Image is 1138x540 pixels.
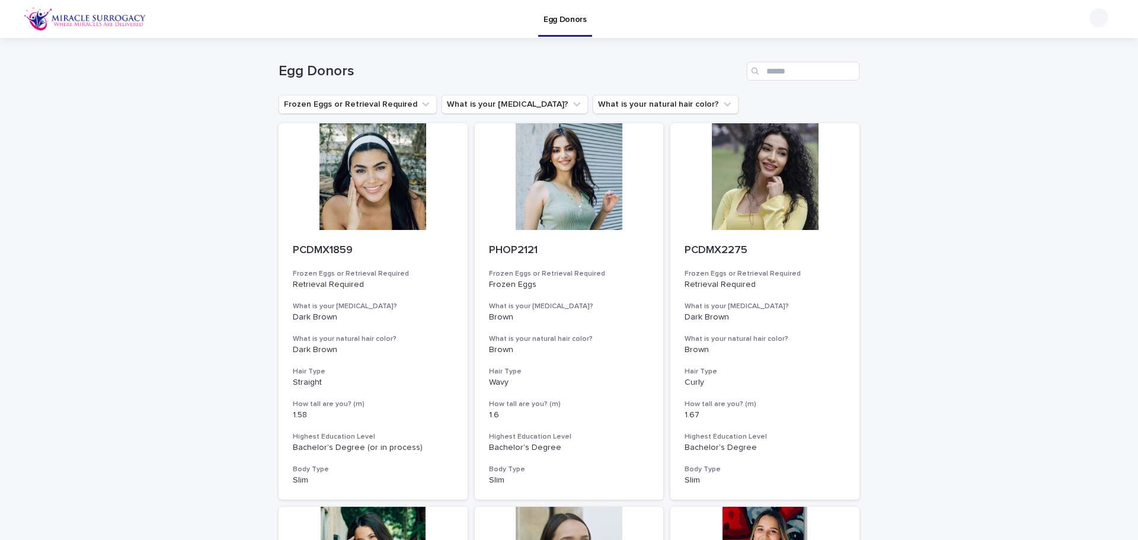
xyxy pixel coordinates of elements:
[293,345,453,355] p: Dark Brown
[685,312,845,322] p: Dark Brown
[475,123,664,500] a: PHOP2121Frozen Eggs or Retrieval RequiredFrozen EggsWhat is your [MEDICAL_DATA]?BrownWhat is your...
[489,334,650,344] h3: What is your natural hair color?
[293,443,453,453] p: Bachelor's Degree (or in process)
[279,123,468,500] a: PCDMX1859Frozen Eggs or Retrieval RequiredRetrieval RequiredWhat is your [MEDICAL_DATA]?Dark Brow...
[685,410,845,420] p: 1.67
[685,367,845,376] h3: Hair Type
[685,443,845,453] p: Bachelor's Degree
[489,443,650,453] p: Bachelor's Degree
[685,244,845,257] p: PCDMX2275
[489,432,650,442] h3: Highest Education Level
[293,334,453,344] h3: What is your natural hair color?
[293,465,453,474] h3: Body Type
[685,400,845,409] h3: How tall are you? (m)
[489,378,650,388] p: Wavy
[593,95,739,114] button: What is your natural hair color?
[293,302,453,311] h3: What is your [MEDICAL_DATA]?
[293,378,453,388] p: Straight
[279,95,437,114] button: Frozen Eggs or Retrieval Required
[685,465,845,474] h3: Body Type
[670,123,859,500] a: PCDMX2275Frozen Eggs or Retrieval RequiredRetrieval RequiredWhat is your [MEDICAL_DATA]?Dark Brow...
[489,345,650,355] p: Brown
[747,62,859,81] input: Search
[685,269,845,279] h3: Frozen Eggs or Retrieval Required
[489,475,650,485] p: Slim
[685,280,845,290] p: Retrieval Required
[293,475,453,485] p: Slim
[685,432,845,442] h3: Highest Education Level
[489,269,650,279] h3: Frozen Eggs or Retrieval Required
[279,63,742,80] h1: Egg Donors
[489,465,650,474] h3: Body Type
[489,244,650,257] p: PHOP2121
[293,312,453,322] p: Dark Brown
[489,280,650,290] p: Frozen Eggs
[293,400,453,409] h3: How tall are you? (m)
[293,367,453,376] h3: Hair Type
[489,312,650,322] p: Brown
[293,280,453,290] p: Retrieval Required
[685,475,845,485] p: Slim
[685,334,845,344] h3: What is your natural hair color?
[685,345,845,355] p: Brown
[293,410,453,420] p: 1.58
[293,269,453,279] h3: Frozen Eggs or Retrieval Required
[685,302,845,311] h3: What is your [MEDICAL_DATA]?
[489,367,650,376] h3: Hair Type
[489,410,650,420] p: 1.6
[293,432,453,442] h3: Highest Education Level
[442,95,588,114] button: What is your eye color?
[489,302,650,311] h3: What is your [MEDICAL_DATA]?
[489,400,650,409] h3: How tall are you? (m)
[685,378,845,388] p: Curly
[24,7,146,31] img: OiFFDOGZQuirLhrlO1ag
[293,244,453,257] p: PCDMX1859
